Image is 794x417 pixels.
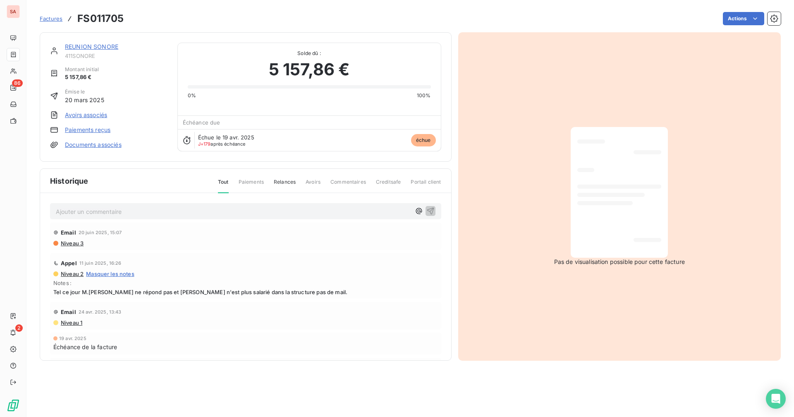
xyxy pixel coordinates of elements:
span: Paiements [239,178,264,192]
span: 24 avr. 2025, 13:43 [79,309,122,314]
span: Tout [218,178,229,193]
span: 19 avr. 2025 [59,336,86,341]
a: Paiements reçus [65,126,110,134]
span: Solde dû : [188,50,431,57]
span: Creditsafe [376,178,401,192]
span: Appel [61,260,77,266]
span: J+179 [198,141,211,147]
span: 2 [15,324,23,332]
span: échue [411,134,436,146]
span: Niveau 2 [60,271,84,277]
div: SA [7,5,20,18]
span: Historique [50,175,88,187]
span: Échéance de la facture [53,343,117,351]
span: 411SONORE [65,53,167,59]
span: 0% [188,92,196,99]
a: Factures [40,14,62,23]
span: 20 mars 2025 [65,96,104,104]
span: Commentaires [330,178,366,192]
a: Documents associés [65,141,122,149]
button: Actions [723,12,764,25]
span: Émise le [65,88,104,96]
span: Relances [274,178,296,192]
div: Open Intercom Messenger [766,389,786,409]
span: Email [61,229,76,236]
span: Factures [40,15,62,22]
a: REUNION SONORE [65,43,118,50]
span: 86 [12,79,23,87]
span: Montant initial [65,66,99,73]
span: Échéance due [183,119,220,126]
img: Logo LeanPay [7,399,20,412]
span: Email [61,309,76,315]
span: Masquer les notes [86,271,134,277]
span: Niveau 1 [60,319,82,326]
span: 5 157,86 € [269,57,350,82]
span: Échue le 19 avr. 2025 [198,134,254,141]
a: Avoirs associés [65,111,107,119]
span: Tel ce jour M.[PERSON_NAME] ne répond pas et [PERSON_NAME] n'est plus salarié dans la structure p... [53,289,438,295]
span: Avoirs [306,178,320,192]
span: après échéance [198,141,246,146]
span: Portail client [411,178,441,192]
span: Notes : [53,280,438,286]
span: 11 juin 2025, 16:26 [79,261,122,266]
span: 100% [417,92,431,99]
span: Pas de visualisation possible pour cette facture [554,258,685,266]
h3: FS011705 [77,11,124,26]
span: 5 157,86 € [65,73,99,81]
span: 20 juin 2025, 15:07 [79,230,122,235]
span: Niveau 3 [60,240,84,247]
